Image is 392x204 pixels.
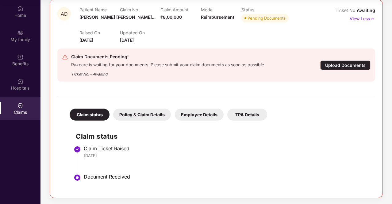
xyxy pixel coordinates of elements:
p: View Less [350,14,375,22]
div: Policy & Claim Details [113,109,171,121]
img: svg+xml;base64,PHN2ZyB3aWR0aD0iMjAiIGhlaWdodD0iMjAiIHZpZXdCb3g9IjAgMCAyMCAyMCIgZmlsbD0ibm9uZSIgeG... [17,30,23,36]
span: Reimbursement [201,14,234,20]
img: svg+xml;base64,PHN2ZyBpZD0iU3RlcC1BY3RpdmUtMzJ4MzIiIHhtbG5zPSJodHRwOi8vd3d3LnczLm9yZy8yMDAwL3N2Zy... [74,174,81,181]
div: Employee Details [175,109,224,121]
p: Updated On [120,30,160,35]
img: svg+xml;base64,PHN2ZyBpZD0iQmVuZWZpdHMiIHhtbG5zPSJodHRwOi8vd3d3LnczLm9yZy8yMDAwL3N2ZyIgd2lkdGg9Ij... [17,54,23,60]
p: Status [241,7,282,12]
h2: Claim status [76,131,369,141]
div: [DATE] [84,153,369,158]
img: svg+xml;base64,PHN2ZyB4bWxucz0iaHR0cDovL3d3dy53My5vcmcvMjAwMC9zdmciIHdpZHRoPSIxNyIgaGVpZ2h0PSIxNy... [370,15,375,22]
p: Patient Name [79,7,120,12]
div: Claim Documents Pending! [71,53,265,60]
span: Awaiting [357,8,375,13]
img: svg+xml;base64,PHN2ZyBpZD0iSG9zcGl0YWxzIiB4bWxucz0iaHR0cDovL3d3dy53My5vcmcvMjAwMC9zdmciIHdpZHRoPS... [17,78,23,84]
img: svg+xml;base64,PHN2ZyBpZD0iQ2xhaW0iIHhtbG5zPSJodHRwOi8vd3d3LnczLm9yZy8yMDAwL3N2ZyIgd2lkdGg9IjIwIi... [17,102,23,109]
div: TPA Details [227,109,267,121]
span: [DATE] [120,37,134,43]
span: ₹8,00,000 [160,14,182,20]
img: svg+xml;base64,PHN2ZyB4bWxucz0iaHR0cDovL3d3dy53My5vcmcvMjAwMC9zdmciIHdpZHRoPSIyNCIgaGVpZ2h0PSIyNC... [62,54,68,60]
div: Claim Ticket Raised [84,145,369,152]
p: Claim Amount [160,7,201,12]
div: Pazcare is waiting for your documents. Please submit your claim documents as soon as possible. [71,60,265,67]
p: Mode [201,7,241,12]
span: [PERSON_NAME] [PERSON_NAME]... [79,14,156,20]
span: - [120,14,122,20]
img: svg+xml;base64,PHN2ZyBpZD0iU3RlcC1Eb25lLTMyeDMyIiB4bWxucz0iaHR0cDovL3d3dy53My5vcmcvMjAwMC9zdmciIH... [74,146,81,153]
span: Ticket No [336,8,357,13]
div: Claim status [70,109,110,121]
div: Pending Documents [248,15,286,21]
span: AD [61,11,68,17]
p: Claim No [120,7,160,12]
div: Ticket No. - Awaiting [71,67,265,77]
div: Upload Documents [320,60,371,70]
p: Raised On [79,30,120,35]
div: Document Received [84,174,369,180]
span: [DATE] [79,37,93,43]
img: svg+xml;base64,PHN2ZyBpZD0iSG9tZSIgeG1sbnM9Imh0dHA6Ly93d3cudzMub3JnLzIwMDAvc3ZnIiB3aWR0aD0iMjAiIG... [17,6,23,12]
